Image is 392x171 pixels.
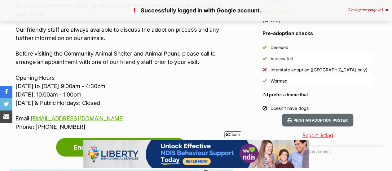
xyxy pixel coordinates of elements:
[271,66,368,73] div: Interstate adoption ([GEOGRAPHIC_DATA] only)
[6,6,386,15] p: Successfully logged in with Google account.
[271,105,309,111] div: Doesn't have dogs
[262,29,373,37] h3: Pre-adoption checks
[262,67,267,72] img: No
[224,131,241,137] span: Close
[56,138,187,156] a: Enquire about 🦄 Puurl 6332 🦄
[262,79,267,83] img: Yes
[271,55,293,61] div: Vaccinated
[282,114,353,126] button: Print an adoption poster
[15,49,233,66] p: Before visiting the Community Animal Shelter and Animal Pound please call to arrange an appointme...
[381,7,383,12] span: 1
[347,8,388,12] div: Closing message in
[262,56,267,61] img: Yes
[31,115,125,121] a: [EMAIL_ADDRESS][DOMAIN_NAME]
[271,44,288,50] div: Desexed
[15,73,233,107] p: Opening Hours [DATE] to [DATE] 9:00am - 4:30pm [DATE]: 10:00am - 1:00pm [DATE] & Public Holidays:...
[262,91,373,97] h4: I'd prefer a home that
[83,140,309,168] iframe: Advertisement
[253,131,383,139] a: Report listing
[15,25,233,42] p: Our friendly staff are always available to discuss the adoption process and any further informati...
[15,114,233,131] p: Email: Phone: [PHONE_NUMBER]
[262,45,267,49] img: Yes
[271,78,288,84] div: Wormed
